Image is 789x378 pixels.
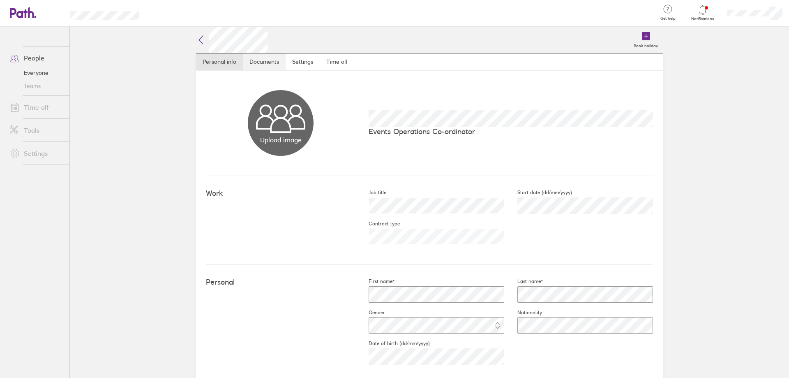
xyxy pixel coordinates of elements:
a: Time off [320,53,354,70]
label: First name* [355,278,394,285]
label: Date of birth (dd/mm/yyyy) [355,340,430,347]
span: Get help [655,16,681,21]
h4: Personal [206,278,355,287]
span: Notifications [690,16,716,21]
label: Job title [355,189,386,196]
a: Book holiday [629,27,663,53]
label: Last name* [504,278,543,285]
a: People [3,50,69,66]
h4: Work [206,189,355,198]
label: Start date (dd/mm/yyyy) [504,189,572,196]
a: Tools [3,122,69,139]
label: Nationality [504,309,542,316]
a: Notifications [690,4,716,21]
a: Everyone [3,66,69,79]
a: Settings [286,53,320,70]
label: Gender [355,309,385,316]
a: Personal info [196,53,243,70]
p: Events Operations Co-ordinator [369,127,653,136]
a: Teams [3,79,69,93]
label: Contract type [355,220,400,227]
label: Book holiday [629,41,663,49]
a: Time off [3,99,69,116]
a: Settings [3,145,69,162]
a: Documents [243,53,286,70]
